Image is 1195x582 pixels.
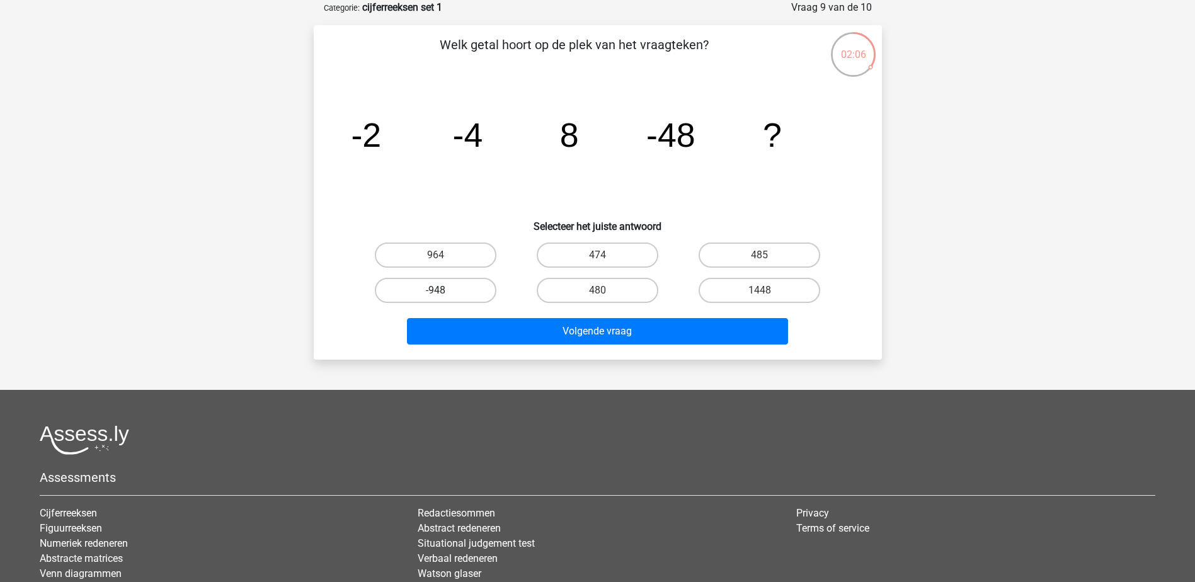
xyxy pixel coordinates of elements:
[407,318,788,345] button: Volgende vraag
[699,278,820,303] label: 1448
[452,116,483,154] tspan: -4
[40,522,102,534] a: Figuurreeksen
[362,1,442,13] strong: cijferreeksen set 1
[40,507,97,519] a: Cijferreeksen
[40,425,129,455] img: Assessly logo
[763,116,782,154] tspan: ?
[40,552,123,564] a: Abstracte matrices
[418,568,481,579] a: Watson glaser
[796,522,869,534] a: Terms of service
[40,537,128,549] a: Numeriek redeneren
[796,507,829,519] a: Privacy
[699,243,820,268] label: 485
[537,243,658,268] label: 474
[324,3,360,13] small: Categorie:
[334,35,815,73] p: Welk getal hoort op de plek van het vraagteken?
[830,31,877,62] div: 02:06
[418,522,501,534] a: Abstract redeneren
[40,568,122,579] a: Venn diagrammen
[375,243,496,268] label: 964
[537,278,658,303] label: 480
[351,116,381,154] tspan: -2
[418,507,495,519] a: Redactiesommen
[334,210,862,232] h6: Selecteer het juiste antwoord
[40,470,1155,485] h5: Assessments
[418,552,498,564] a: Verbaal redeneren
[418,537,535,549] a: Situational judgement test
[646,116,695,154] tspan: -48
[375,278,496,303] label: -948
[559,116,578,154] tspan: 8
